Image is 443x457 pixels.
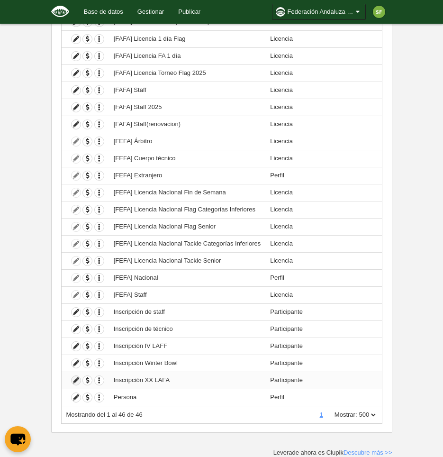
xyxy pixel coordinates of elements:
[5,426,31,452] button: chat-button
[109,218,265,235] td: [FEFA] Licencia Nacional Flag Senior
[265,116,381,133] td: Licencia
[265,64,381,82] td: Licencia
[265,286,381,303] td: Licencia
[109,167,265,184] td: [FEFA] Extranjero
[109,389,265,406] td: Persona
[265,184,381,201] td: Licencia
[109,150,265,167] td: [FEFA] Cuerpo técnico
[273,448,392,457] div: Leverade ahora es Clupik
[265,355,381,372] td: Participante
[109,320,265,338] td: Inscripción de técnico
[272,4,366,20] a: Federación Andaluza de Fútbol Americano
[265,150,381,167] td: Licencia
[265,372,381,389] td: Participante
[265,82,381,99] td: Licencia
[66,411,143,418] span: Mostrando del 1 al 46 de 46
[109,47,265,64] td: [FAFA] Licencia FA 1 día
[265,99,381,116] td: Licencia
[265,167,381,184] td: Perfil
[265,133,381,150] td: Licencia
[344,449,392,456] a: Descubre más >>
[373,6,385,18] img: c2l6ZT0zMHgzMCZmcz05JnRleHQ9U0YmYmc9N2NiMzQy.png
[109,116,265,133] td: [FAFA] Staff(renovacion)
[265,30,381,47] td: Licencia
[109,338,265,355] td: Inscripción IV LAFF
[51,6,69,17] img: Federación Andaluza de Fútbol Americano
[109,372,265,389] td: Inscripción XX LAFA
[265,201,381,218] td: Licencia
[109,201,265,218] td: [FEFA] Licencia Nacional Flag Categorías Inferiores
[109,303,265,320] td: Inscripción de staff
[265,235,381,252] td: Licencia
[318,411,325,418] a: 1
[109,64,265,82] td: [FAFA] Licencia Torneo Flag 2025
[109,184,265,201] td: [FEFA] Licencia Nacional Fin de Semana
[265,338,381,355] td: Participante
[325,411,357,419] label: Mostrar:
[109,30,265,47] td: [FAFA] Licencia 1 día Flag
[276,7,285,17] img: OaPSKd2Ae47e.30x30.jpg
[265,269,381,286] td: Perfil
[109,269,265,286] td: [FEFA] Nacional
[109,355,265,372] td: Inscripción Winter Bowl
[109,133,265,150] td: [FEFA] Árbitro
[265,389,381,406] td: Perfil
[265,252,381,269] td: Licencia
[265,303,381,320] td: Participante
[265,218,381,235] td: Licencia
[109,82,265,99] td: [FAFA] Staff
[265,47,381,64] td: Licencia
[109,235,265,252] td: [FEFA] Licencia Nacional Tackle Categorías Inferiores
[265,320,381,338] td: Participante
[109,252,265,269] td: [FEFA] Licencia Nacional Tackle Senior
[109,286,265,303] td: [FEFA] Staff
[288,7,354,17] span: Federación Andaluza de Fútbol Americano
[109,99,265,116] td: [FAFA] Staff 2025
